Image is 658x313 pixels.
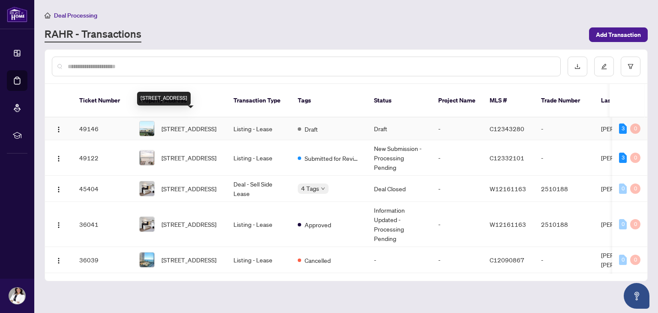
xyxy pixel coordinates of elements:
[305,220,331,229] span: Approved
[227,247,291,273] td: Listing - Lease
[55,186,62,193] img: Logo
[72,247,132,273] td: 36039
[630,184,640,194] div: 0
[301,184,319,193] span: 4 Tags
[630,153,640,163] div: 0
[52,182,66,196] button: Logo
[594,57,614,76] button: edit
[305,153,360,163] span: Submitted for Review
[54,12,97,19] span: Deal Processing
[162,184,216,193] span: [STREET_ADDRESS]
[72,176,132,202] td: 45404
[55,257,62,264] img: Logo
[367,247,431,273] td: -
[619,184,627,194] div: 0
[630,123,640,134] div: 0
[431,140,483,176] td: -
[55,126,62,133] img: Logo
[140,217,154,232] img: thumbnail-img
[367,140,431,176] td: New Submission - Processing Pending
[227,117,291,140] td: Listing - Lease
[630,219,640,229] div: 0
[45,12,51,18] span: home
[431,84,483,117] th: Project Name
[55,222,62,229] img: Logo
[132,84,227,117] th: Property Address
[568,57,587,76] button: download
[7,6,27,22] img: logo
[619,153,627,163] div: 3
[140,181,154,196] img: thumbnail-img
[534,202,594,247] td: 2510188
[162,220,216,229] span: [STREET_ADDRESS]
[137,92,191,105] div: [STREET_ADDRESS]
[431,176,483,202] td: -
[55,155,62,162] img: Logo
[534,176,594,202] td: 2510188
[140,121,154,136] img: thumbnail-img
[431,117,483,140] td: -
[9,288,25,304] img: Profile Icon
[619,219,627,229] div: 0
[72,117,132,140] td: 49146
[227,140,291,176] td: Listing - Lease
[596,28,641,42] span: Add Transaction
[601,63,607,69] span: edit
[227,176,291,202] td: Deal - Sell Side Lease
[624,283,649,309] button: Open asap
[589,27,648,42] button: Add Transaction
[574,63,580,69] span: download
[52,253,66,267] button: Logo
[227,202,291,247] td: Listing - Lease
[52,217,66,231] button: Logo
[367,176,431,202] td: Deal Closed
[431,202,483,247] td: -
[52,151,66,165] button: Logo
[483,84,534,117] th: MLS #
[72,140,132,176] td: 49122
[291,84,367,117] th: Tags
[321,187,325,191] span: down
[628,63,634,69] span: filter
[227,84,291,117] th: Transaction Type
[72,84,132,117] th: Ticket Number
[162,153,216,163] span: [STREET_ADDRESS]
[534,117,594,140] td: -
[534,247,594,273] td: -
[534,84,594,117] th: Trade Number
[490,220,526,228] span: W12161163
[431,247,483,273] td: -
[162,255,216,265] span: [STREET_ADDRESS]
[305,256,331,265] span: Cancelled
[630,255,640,265] div: 0
[534,140,594,176] td: -
[490,185,526,193] span: W12161163
[490,154,524,162] span: C12332101
[305,124,318,134] span: Draft
[621,57,640,76] button: filter
[72,202,132,247] td: 36041
[140,253,154,267] img: thumbnail-img
[52,122,66,135] button: Logo
[45,27,141,42] a: RAHR - Transactions
[490,256,524,264] span: C12090867
[162,124,216,133] span: [STREET_ADDRESS]
[619,255,627,265] div: 0
[367,84,431,117] th: Status
[619,123,627,134] div: 3
[367,202,431,247] td: Information Updated - Processing Pending
[140,150,154,165] img: thumbnail-img
[367,117,431,140] td: Draft
[490,125,524,132] span: C12343280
